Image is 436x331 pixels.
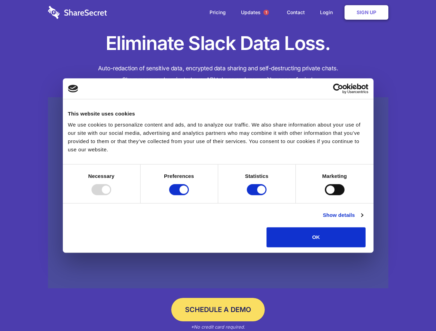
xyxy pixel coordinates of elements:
em: *No credit card required. [191,324,245,330]
a: Show details [323,211,363,219]
img: logo [68,85,78,92]
a: Usercentrics Cookiebot - opens in a new window [308,83,368,94]
h4: Auto-redaction of sensitive data, encrypted data sharing and self-destructing private chats. Shar... [48,63,388,86]
strong: Preferences [164,173,194,179]
a: Contact [280,2,312,23]
img: logo-wordmark-white-trans-d4663122ce5f474addd5e946df7df03e33cb6a1c49d2221995e7729f52c070b2.svg [48,6,107,19]
div: We use cookies to personalize content and ads, and to analyze our traffic. We also share informat... [68,121,368,154]
a: Schedule a Demo [171,298,265,321]
strong: Marketing [322,173,347,179]
a: Login [313,2,343,23]
span: 1 [263,10,269,15]
div: This website uses cookies [68,110,368,118]
strong: Statistics [245,173,269,179]
a: Sign Up [345,5,388,20]
a: Pricing [203,2,233,23]
a: Wistia video thumbnail [48,97,388,289]
h1: Eliminate Slack Data Loss. [48,31,388,56]
button: OK [267,227,366,247]
strong: Necessary [88,173,115,179]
